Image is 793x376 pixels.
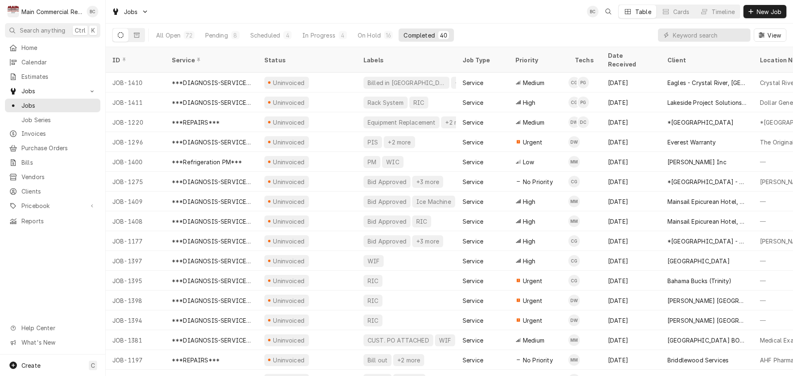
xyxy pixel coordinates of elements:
div: Pending [205,31,228,40]
div: BC [87,6,98,17]
div: [DATE] [601,350,661,370]
div: Uninvoiced [272,158,306,166]
div: JOB-1177 [106,231,165,251]
div: ID [112,56,157,64]
a: Estimates [5,70,100,83]
div: [DATE] [601,251,661,271]
div: Job Type [463,56,502,64]
div: CG [568,275,580,286]
div: *[GEOGRAPHIC_DATA] - Culinary [667,177,747,186]
div: Bid Approved [367,217,407,226]
div: JOB-1395 [106,271,165,291]
div: WIC [385,158,400,166]
a: Calendar [5,55,100,69]
div: Uninvoiced [272,237,306,246]
div: Service [463,356,483,364]
a: Go to Jobs [108,5,152,19]
div: Service [463,78,483,87]
div: [PERSON_NAME] Inc [667,158,727,166]
div: Uninvoiced [272,177,306,186]
div: [DATE] [601,192,661,211]
div: On Hold [358,31,381,40]
span: C [91,361,95,370]
div: Timeline [712,7,735,16]
div: JOB-1197 [106,350,165,370]
div: Lakeside Project Solutions, LLC [667,98,747,107]
div: 4 [340,31,345,40]
div: PG [577,97,589,108]
span: Bills [21,158,96,167]
div: *[GEOGRAPHIC_DATA] - Culinary [667,237,747,246]
div: Date Received [608,51,653,69]
div: Cards [673,7,690,16]
input: Keyword search [673,28,746,42]
div: PG [577,77,589,88]
span: Urgent [523,316,542,325]
div: Service [463,158,483,166]
div: [PERSON_NAME] [GEOGRAPHIC_DATA] [667,316,747,325]
div: Mike Marchese's Avatar [568,334,580,346]
span: High [523,197,536,206]
div: Bookkeeper Main Commercial's Avatar [87,6,98,17]
div: Caleb Gorton's Avatar [568,255,580,267]
div: +3 more [415,237,440,246]
div: JOB-1408 [106,211,165,231]
div: Caleb Gorton's Avatar [568,97,580,108]
div: Mainsail Epicurean Hotel, LLC [667,197,747,206]
div: Uninvoiced [272,356,306,364]
div: CG [568,97,580,108]
div: Priority [515,56,560,64]
span: Job Series [21,116,96,124]
div: +3 more [415,177,440,186]
div: Dorian Wertz's Avatar [568,315,580,326]
div: [DATE] [601,152,661,172]
a: Invoices [5,127,100,140]
span: What's New [21,338,95,347]
div: PIS [367,138,379,147]
div: [DATE] [601,132,661,152]
span: Create [21,362,40,369]
div: Dorian Wertz's Avatar [568,295,580,306]
div: Bookkeeper Main Commercial's Avatar [587,6,598,17]
div: CG [568,255,580,267]
button: Open search [602,5,615,18]
span: Urgent [523,277,542,285]
div: 40 [440,31,447,40]
div: BC [587,6,598,17]
div: JOB-1275 [106,172,165,192]
div: Main Commercial Refrigeration Service's Avatar [7,6,19,17]
div: M [7,6,19,17]
span: Ctrl [75,26,85,35]
div: Scheduled [250,31,280,40]
div: 8 [233,31,238,40]
span: Search anything [20,26,65,35]
div: [DATE] [601,172,661,192]
div: Caleb Gorton's Avatar [568,176,580,187]
a: Go to Help Center [5,321,100,335]
div: Uninvoiced [272,316,306,325]
div: JOB-1220 [106,112,165,132]
a: Bills [5,156,100,169]
div: In Progress [302,31,335,40]
div: [DATE] [601,291,661,310]
div: Mainsail Epicurean Hotel, LLC [667,217,747,226]
div: RIC [367,316,379,325]
div: Service [463,177,483,186]
div: JOB-1400 [106,152,165,172]
a: Job Series [5,113,100,127]
div: *[GEOGRAPHIC_DATA] [667,118,734,127]
div: JOB-1398 [106,291,165,310]
div: Caleb Gorton's Avatar [568,77,580,88]
div: [GEOGRAPHIC_DATA] BOCC [667,336,747,345]
a: Go to What's New [5,336,100,349]
span: Medium [523,118,544,127]
span: Purchase Orders [21,144,96,152]
span: No Priority [523,356,553,364]
div: Ice Machine [415,197,452,206]
div: MM [568,354,580,366]
span: Calendar [21,58,96,66]
div: Service [463,237,483,246]
div: 4 [285,31,290,40]
div: JOB-1397 [106,251,165,271]
span: High [523,98,536,107]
